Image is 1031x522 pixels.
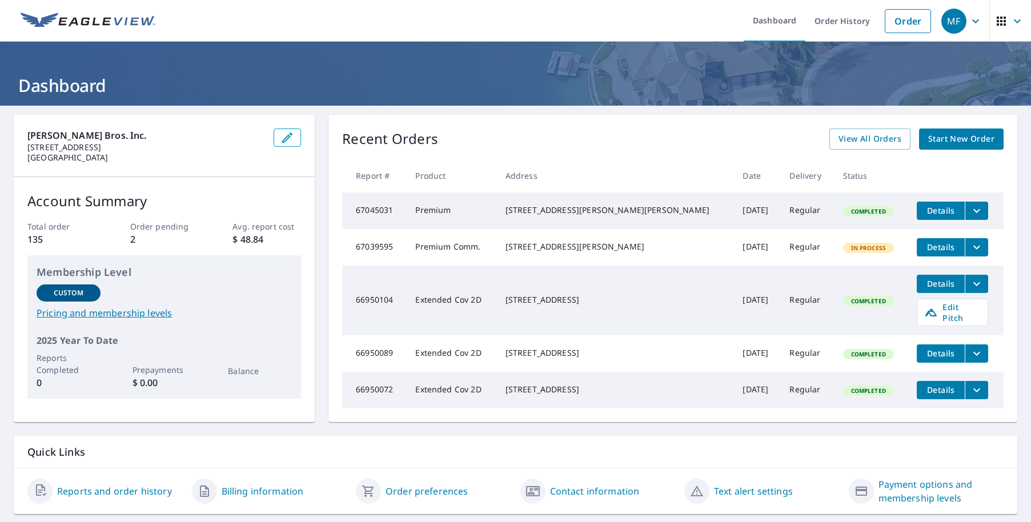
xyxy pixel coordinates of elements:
button: filesDropdownBtn-66950072 [965,381,988,399]
td: Regular [780,266,833,335]
p: [PERSON_NAME] Bros. Inc. [27,129,264,142]
th: Delivery [780,159,833,192]
p: [STREET_ADDRESS] [27,142,264,152]
th: Product [406,159,496,192]
button: filesDropdownBtn-66950089 [965,344,988,363]
span: Details [924,242,958,252]
td: Extended Cov 2D [406,372,496,408]
span: Details [924,348,958,359]
button: detailsBtn-66950104 [917,275,965,293]
span: Completed [844,387,893,395]
div: [STREET_ADDRESS][PERSON_NAME][PERSON_NAME] [506,204,725,216]
p: 2025 Year To Date [37,334,292,347]
p: 0 [37,376,101,390]
p: Membership Level [37,264,292,280]
p: $ 0.00 [133,376,196,390]
th: Date [733,159,780,192]
a: Billing information [222,484,304,498]
td: Premium Comm. [406,229,496,266]
a: Order [885,9,931,33]
span: Details [924,205,958,216]
div: [STREET_ADDRESS] [506,384,725,395]
p: 135 [27,232,96,246]
td: Premium [406,192,496,229]
td: 66950104 [342,266,406,335]
p: Balance [228,365,292,377]
span: Edit Pitch [924,302,981,323]
p: Account Summary [27,191,301,211]
td: [DATE] [733,229,780,266]
a: Pricing and membership levels [37,306,292,320]
span: Start New Order [928,132,994,146]
p: Avg. report cost [232,220,301,232]
button: detailsBtn-66950089 [917,344,965,363]
td: 66950089 [342,335,406,372]
a: Start New Order [919,129,1004,150]
a: Order preferences [386,484,468,498]
a: Text alert settings [714,484,793,498]
div: [STREET_ADDRESS] [506,294,725,306]
p: [GEOGRAPHIC_DATA] [27,152,264,163]
p: Reports Completed [37,352,101,376]
span: Completed [844,297,893,305]
button: filesDropdownBtn-66950104 [965,275,988,293]
div: [STREET_ADDRESS][PERSON_NAME] [506,241,725,252]
button: detailsBtn-67045031 [917,202,965,220]
td: Extended Cov 2D [406,266,496,335]
button: detailsBtn-67039595 [917,238,965,256]
p: $ 48.84 [232,232,301,246]
span: Completed [844,350,893,358]
a: Contact information [550,484,640,498]
td: Extended Cov 2D [406,335,496,372]
p: Total order [27,220,96,232]
span: View All Orders [839,132,901,146]
button: filesDropdownBtn-67045031 [965,202,988,220]
p: Order pending [130,220,199,232]
a: View All Orders [829,129,910,150]
p: Custom [54,288,83,298]
a: Reports and order history [57,484,172,498]
span: Completed [844,207,893,215]
p: 2 [130,232,199,246]
td: [DATE] [733,372,780,408]
p: Prepayments [133,364,196,376]
td: Regular [780,192,833,229]
span: In Process [844,244,893,252]
button: detailsBtn-66950072 [917,381,965,399]
td: [DATE] [733,266,780,335]
p: Quick Links [27,445,1004,459]
td: Regular [780,372,833,408]
h1: Dashboard [14,74,1017,97]
td: 66950072 [342,372,406,408]
th: Report # [342,159,406,192]
td: [DATE] [733,192,780,229]
th: Status [834,159,908,192]
span: Details [924,278,958,289]
th: Address [496,159,734,192]
div: MF [941,9,966,34]
div: [STREET_ADDRESS] [506,347,725,359]
td: Regular [780,335,833,372]
td: [DATE] [733,335,780,372]
p: Recent Orders [342,129,438,150]
a: Edit Pitch [917,299,988,326]
button: filesDropdownBtn-67039595 [965,238,988,256]
td: 67045031 [342,192,406,229]
img: EV Logo [21,13,155,30]
td: Regular [780,229,833,266]
td: 67039595 [342,229,406,266]
span: Details [924,384,958,395]
a: Payment options and membership levels [878,477,1004,505]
